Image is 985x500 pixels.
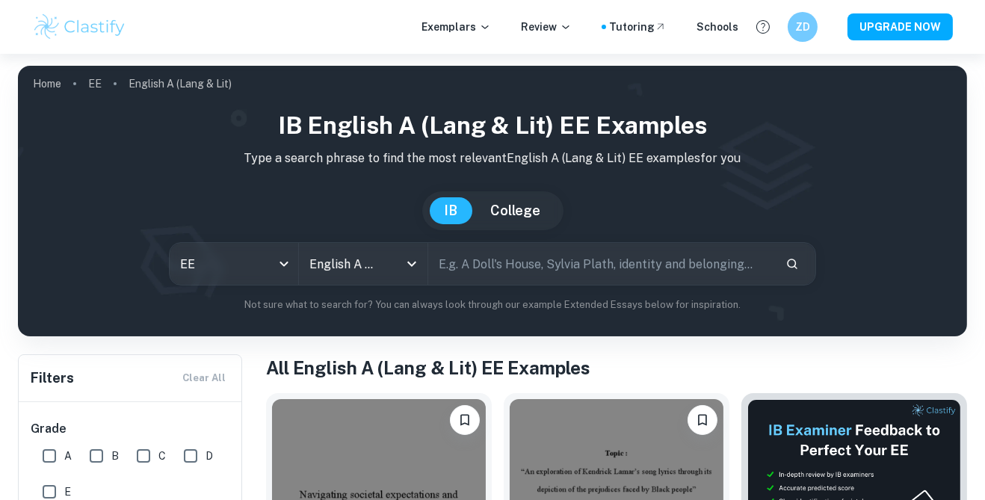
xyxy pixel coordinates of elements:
[31,420,231,438] h6: Grade
[430,197,473,224] button: IB
[521,19,572,35] p: Review
[18,66,967,336] img: profile cover
[30,297,955,312] p: Not sure what to search for? You can always look through our example Extended Essays below for in...
[609,19,667,35] a: Tutoring
[30,149,955,167] p: Type a search phrase to find the most relevant English A (Lang & Lit) EE examples for you
[31,368,74,389] h6: Filters
[33,73,61,94] a: Home
[206,448,213,464] span: D
[794,19,812,35] h6: ZD
[158,448,166,464] span: C
[476,197,556,224] button: College
[129,75,232,92] p: English A (Lang & Lit)
[422,19,491,35] p: Exemplars
[266,354,967,381] h1: All English A (Lang & Lit) EE Examples
[697,19,738,35] a: Schools
[788,12,818,42] button: ZD
[779,251,805,277] button: Search
[750,14,776,40] button: Help and Feedback
[111,448,119,464] span: B
[401,253,422,274] button: Open
[64,448,72,464] span: A
[428,243,774,285] input: E.g. A Doll's House, Sylvia Plath, identity and belonging...
[32,12,127,42] img: Clastify logo
[30,108,955,143] h1: IB English A (Lang & Lit) EE examples
[170,243,298,285] div: EE
[688,405,717,435] button: Bookmark
[847,13,953,40] button: UPGRADE NOW
[88,73,102,94] a: EE
[64,484,71,500] span: E
[450,405,480,435] button: Bookmark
